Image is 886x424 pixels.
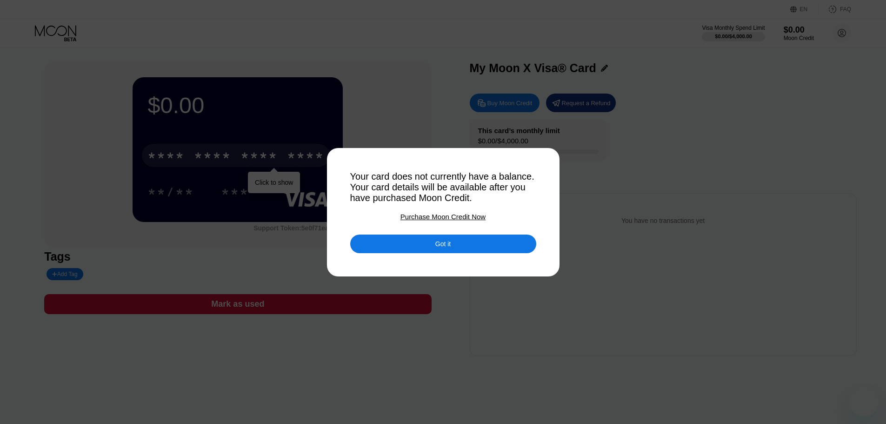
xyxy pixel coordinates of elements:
[350,171,536,203] div: Your card does not currently have a balance. Your card details will be available after you have p...
[849,387,879,417] iframe: Кнопка запуска окна обмена сообщениями
[400,213,486,221] div: Purchase Moon Credit Now
[435,240,451,248] div: Got it
[350,235,536,253] div: Got it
